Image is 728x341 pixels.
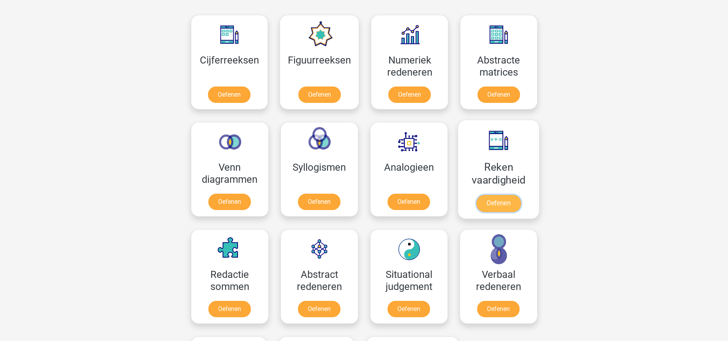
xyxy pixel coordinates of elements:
a: Oefenen [208,194,251,210]
a: Oefenen [388,194,430,210]
a: Oefenen [478,87,520,103]
a: Oefenen [298,87,341,103]
a: Oefenen [476,195,520,212]
a: Oefenen [388,87,431,103]
a: Oefenen [208,87,250,103]
a: Oefenen [298,301,340,317]
a: Oefenen [477,301,520,317]
a: Oefenen [208,301,251,317]
a: Oefenen [388,301,430,317]
a: Oefenen [298,194,340,210]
